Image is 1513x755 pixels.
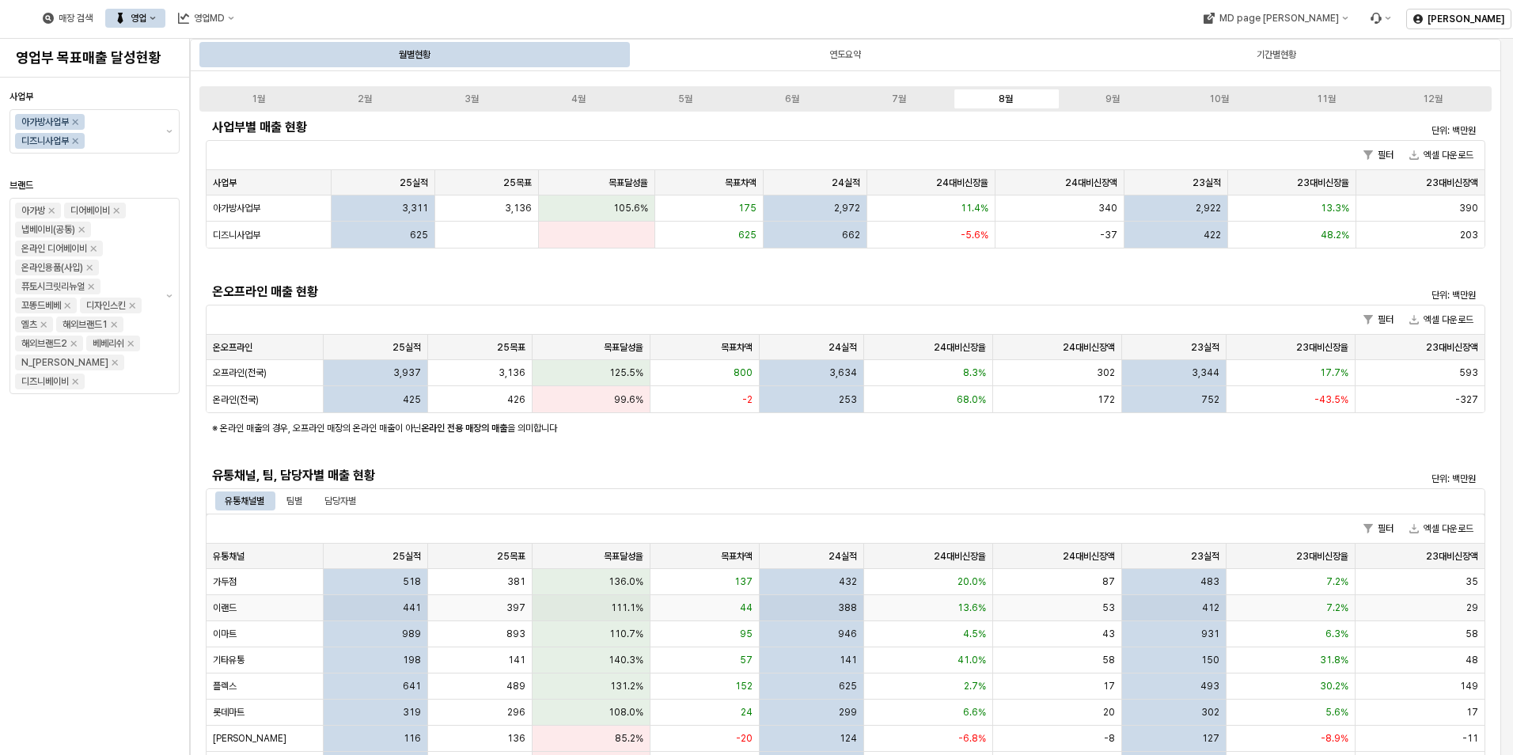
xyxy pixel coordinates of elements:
[1403,519,1480,538] button: 엑셀 다운로드
[1204,229,1221,241] span: 422
[1426,176,1478,189] span: 23대비신장액
[1357,519,1400,538] button: 필터
[1320,366,1348,379] span: 17.7%
[213,366,267,379] span: 오프라인(전국)
[1103,706,1115,719] span: 20
[1098,393,1115,406] span: 172
[1063,341,1115,354] span: 24대비신장액
[21,336,67,351] div: 해외브랜드2
[609,654,643,666] span: 140.3%
[1459,366,1478,379] span: 593
[497,550,525,563] span: 25목표
[59,13,93,24] div: 매장 검색
[213,176,237,189] span: 사업부
[127,340,134,347] div: Remove 베베리쉬
[9,91,33,102] span: 사업부
[392,341,421,354] span: 25실적
[358,93,372,104] div: 2월
[1175,472,1476,486] p: 단위: 백만원
[201,42,628,67] div: 월별현황
[213,550,245,563] span: 유통채널
[1257,45,1296,64] div: 기간별현황
[740,654,753,666] span: 57
[1104,732,1115,745] span: -8
[1296,341,1348,354] span: 23대비신장율
[742,393,753,406] span: -2
[160,110,179,153] button: 제안 사항 표시
[1460,229,1478,241] span: 203
[1406,9,1511,29] button: [PERSON_NAME]
[1201,393,1219,406] span: 752
[963,628,986,640] span: 4.5%
[286,491,302,510] div: 팀별
[1063,550,1115,563] span: 24대비신장액
[212,284,1159,300] h5: 온오프라인 매출 현황
[213,202,260,214] span: 아가방사업부
[1202,601,1219,614] span: 412
[735,680,753,692] span: 152
[21,374,69,389] div: 디즈니베이비
[169,9,244,28] div: 영업MD
[725,176,756,189] span: 목표차액
[1193,176,1221,189] span: 23실적
[829,366,857,379] span: 3,634
[324,491,356,510] div: 담당자별
[614,393,643,406] span: 99.6%
[399,45,430,64] div: 월별현황
[86,264,93,271] div: Remove 온라인용품(사입)
[785,93,799,104] div: 6월
[403,393,421,406] span: 425
[507,732,525,745] span: 136
[738,202,756,214] span: 175
[21,203,45,218] div: 아가방
[1209,93,1229,104] div: 10월
[609,706,643,719] span: 108.0%
[213,706,245,719] span: 롯데마트
[1455,393,1478,406] span: -327
[78,226,85,233] div: Remove 냅베이비(공통)
[213,575,237,588] span: 가두점
[892,93,906,104] div: 7월
[1191,341,1219,354] span: 23실적
[1320,680,1348,692] span: 30.2%
[507,706,525,719] span: 296
[1325,628,1348,640] span: 6.3%
[113,207,119,214] div: Remove 디어베이비
[936,176,988,189] span: 24대비신장율
[105,9,165,28] button: 영업
[21,298,61,313] div: 꼬똥드베베
[741,706,753,719] span: 24
[64,302,70,309] div: Remove 꼬똥드베베
[1100,229,1117,241] span: -37
[277,491,312,510] div: 팀별
[1102,628,1115,640] span: 43
[212,120,1159,135] h5: 사업부별 매출 현황
[1426,550,1478,563] span: 23대비신장액
[839,680,857,692] span: 625
[1102,575,1115,588] span: 87
[403,706,421,719] span: 319
[1098,202,1117,214] span: 340
[1219,13,1338,24] div: MD page [PERSON_NAME]
[832,176,860,189] span: 24실적
[838,601,857,614] span: 388
[393,366,421,379] span: 3,937
[1201,706,1219,719] span: 302
[739,92,846,106] label: 6월
[734,366,753,379] span: 800
[609,366,643,379] span: 125.5%
[961,229,988,241] span: -5.6%
[111,321,117,328] div: Remove 해외브랜드1
[312,92,419,106] label: 2월
[1321,732,1348,745] span: -8.9%
[507,575,525,588] span: 381
[1063,42,1490,67] div: 기간별현황
[33,9,102,28] button: 매장 검색
[465,93,479,104] div: 3월
[1326,601,1348,614] span: 7.2%
[609,575,643,588] span: 136.0%
[952,92,1059,106] label: 8월
[1459,202,1478,214] span: 390
[1201,654,1219,666] span: 150
[508,654,525,666] span: 141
